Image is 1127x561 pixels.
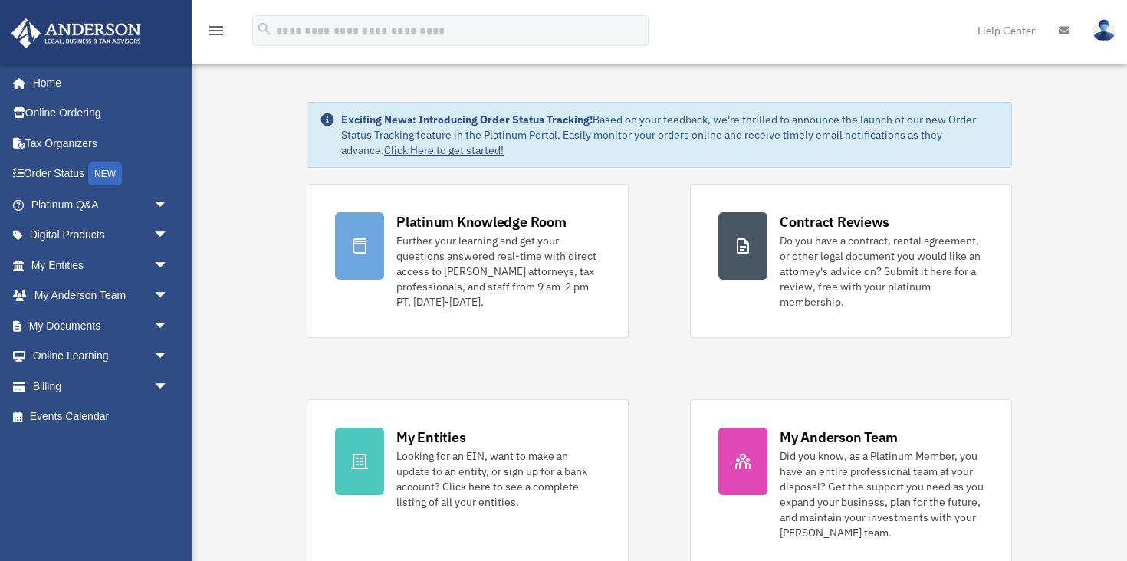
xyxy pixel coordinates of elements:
[207,21,225,40] i: menu
[11,250,192,280] a: My Entitiesarrow_drop_down
[88,162,122,185] div: NEW
[690,184,1012,338] a: Contract Reviews Do you have a contract, rental agreement, or other legal document you would like...
[7,18,146,48] img: Anderson Advisors Platinum Portal
[780,448,984,540] div: Did you know, as a Platinum Member, you have an entire professional team at your disposal? Get th...
[153,310,184,342] span: arrow_drop_down
[153,341,184,372] span: arrow_drop_down
[11,371,192,402] a: Billingarrow_drop_down
[307,184,629,338] a: Platinum Knowledge Room Further your learning and get your questions answered real-time with dire...
[780,428,898,447] div: My Anderson Team
[11,189,192,220] a: Platinum Q&Aarrow_drop_down
[153,220,184,251] span: arrow_drop_down
[153,280,184,312] span: arrow_drop_down
[780,233,984,310] div: Do you have a contract, rental agreement, or other legal document you would like an attorney's ad...
[11,341,192,372] a: Online Learningarrow_drop_down
[1092,19,1115,41] img: User Pic
[341,113,593,126] strong: Exciting News: Introducing Order Status Tracking!
[396,212,567,231] div: Platinum Knowledge Room
[384,143,504,157] a: Click Here to get started!
[11,98,192,129] a: Online Ordering
[341,112,999,158] div: Based on your feedback, we're thrilled to announce the launch of our new Order Status Tracking fe...
[396,233,600,310] div: Further your learning and get your questions answered real-time with direct access to [PERSON_NAM...
[780,212,889,231] div: Contract Reviews
[207,27,225,40] a: menu
[11,310,192,341] a: My Documentsarrow_drop_down
[153,371,184,402] span: arrow_drop_down
[11,402,192,432] a: Events Calendar
[11,159,192,190] a: Order StatusNEW
[396,448,600,510] div: Looking for an EIN, want to make an update to an entity, or sign up for a bank account? Click her...
[153,189,184,221] span: arrow_drop_down
[11,128,192,159] a: Tax Organizers
[11,280,192,311] a: My Anderson Teamarrow_drop_down
[153,250,184,281] span: arrow_drop_down
[11,67,184,98] a: Home
[396,428,465,447] div: My Entities
[256,21,273,38] i: search
[11,220,192,251] a: Digital Productsarrow_drop_down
